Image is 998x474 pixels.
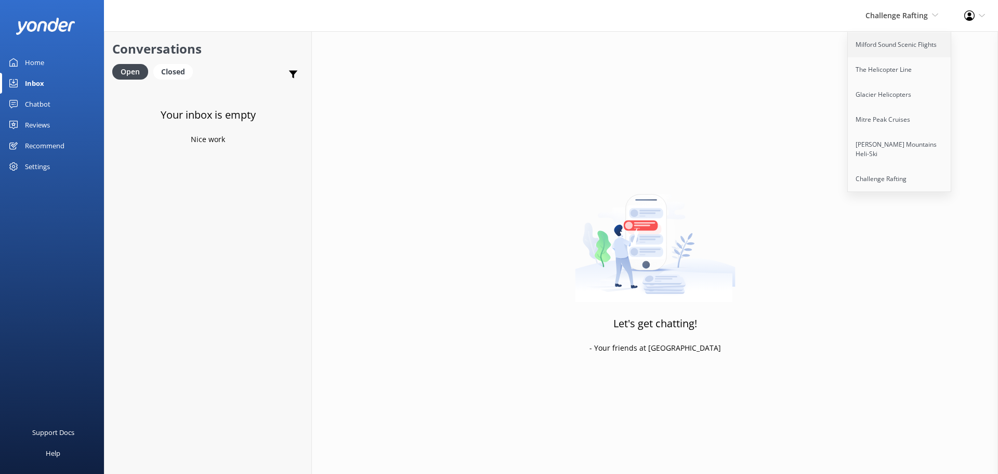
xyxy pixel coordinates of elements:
img: yonder-white-logo.png [16,18,75,35]
a: Milford Sound Scenic Flights [848,32,952,57]
h3: Your inbox is empty [161,107,256,123]
a: The Helicopter Line [848,57,952,82]
a: Mitre Peak Cruises [848,107,952,132]
span: Challenge Rafting [865,10,928,20]
div: Settings [25,156,50,177]
h3: Let's get chatting! [613,315,697,332]
div: Open [112,64,148,80]
a: Challenge Rafting [848,166,952,191]
a: Open [112,66,153,77]
img: artwork of a man stealing a conversation from at giant smartphone [575,172,736,302]
div: Chatbot [25,94,50,114]
p: - Your friends at [GEOGRAPHIC_DATA] [589,342,721,354]
a: Closed [153,66,198,77]
a: Glacier Helicopters [848,82,952,107]
div: Help [46,443,60,464]
h2: Conversations [112,39,304,59]
div: Support Docs [32,422,74,443]
div: Inbox [25,73,44,94]
a: [PERSON_NAME] Mountains Heli-Ski [848,132,952,166]
div: Home [25,52,44,73]
p: Nice work [191,134,225,145]
div: Reviews [25,114,50,135]
div: Closed [153,64,193,80]
div: Recommend [25,135,64,156]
